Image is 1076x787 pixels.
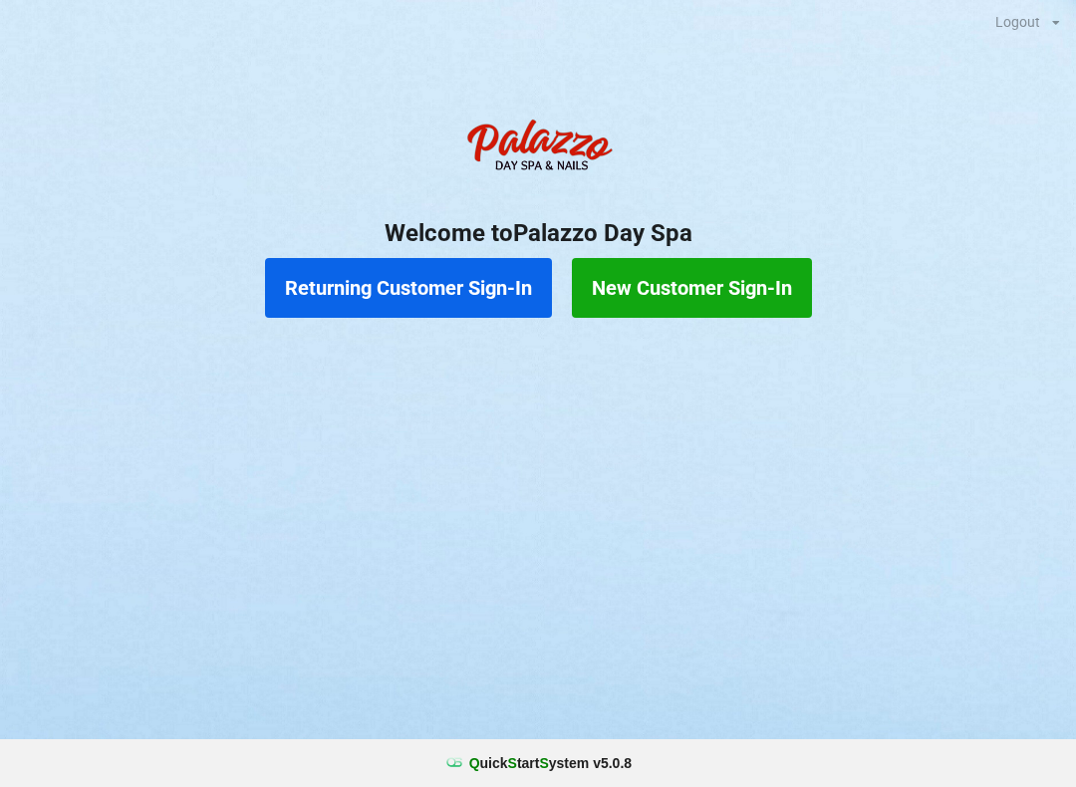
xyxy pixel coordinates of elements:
[444,753,464,773] img: favicon.ico
[469,755,480,771] span: Q
[458,109,618,188] img: PalazzoDaySpaNails-Logo.png
[265,258,552,318] button: Returning Customer Sign-In
[469,753,632,773] b: uick tart ystem v 5.0.8
[995,15,1040,29] div: Logout
[572,258,812,318] button: New Customer Sign-In
[539,755,548,771] span: S
[508,755,517,771] span: S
